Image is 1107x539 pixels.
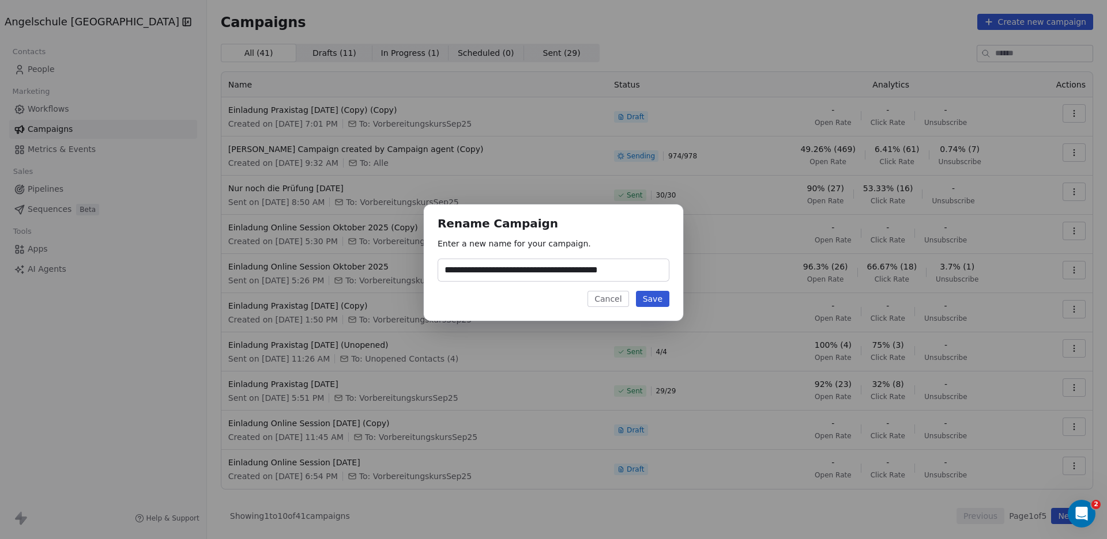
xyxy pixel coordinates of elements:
[1091,500,1101,509] span: 2
[636,291,669,307] button: Save
[588,291,628,307] button: Cancel
[438,238,669,249] p: Enter a new name for your campaign.
[438,218,669,230] h1: Rename Campaign
[1068,500,1095,527] iframe: Intercom live chat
